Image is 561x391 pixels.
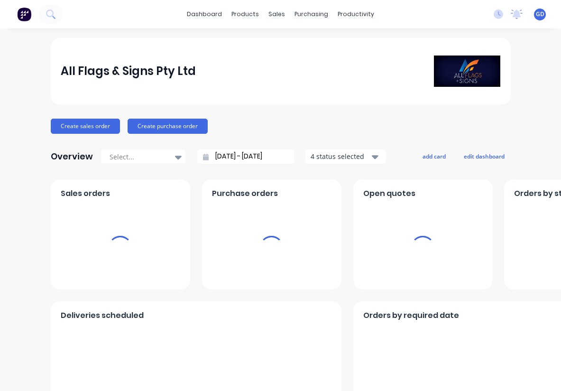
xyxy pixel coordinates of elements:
div: Overview [51,147,93,166]
div: purchasing [290,7,333,21]
button: 4 status selected [305,149,386,164]
div: 4 status selected [311,151,370,161]
div: products [227,7,264,21]
img: Factory [17,7,31,21]
span: Deliveries scheduled [61,310,144,321]
span: Orders by required date [363,310,459,321]
span: Sales orders [61,188,110,199]
button: Create sales order [51,119,120,134]
a: dashboard [182,7,227,21]
button: Create purchase order [128,119,208,134]
div: productivity [333,7,379,21]
button: edit dashboard [458,150,511,162]
span: GD [536,10,544,19]
button: add card [416,150,452,162]
img: All Flags & Signs Pty Ltd [434,56,500,87]
span: Open quotes [363,188,415,199]
div: All Flags & Signs Pty Ltd [61,62,196,81]
span: Purchase orders [212,188,278,199]
div: sales [264,7,290,21]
